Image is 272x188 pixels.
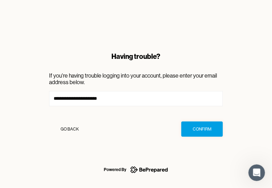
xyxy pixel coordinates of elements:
div: Go Back [61,126,79,133]
div: Confirm [193,126,211,133]
div: Powered By [104,165,126,174]
button: Confirm [181,122,223,137]
iframe: Intercom live chat [248,164,265,181]
div: Having trouble? [49,52,223,61]
p: If you're having trouble logging into your account, please enter your email address below. [49,72,223,86]
button: Go Back [49,122,91,137]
